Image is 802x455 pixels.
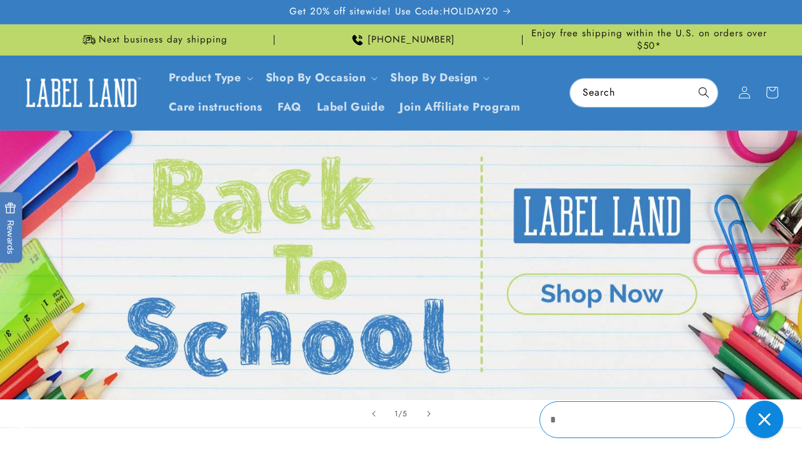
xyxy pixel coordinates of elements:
[14,69,149,117] a: Label Land
[161,92,270,122] a: Care instructions
[317,100,385,114] span: Label Guide
[360,400,388,427] button: Previous slide
[398,407,403,420] span: /
[99,34,228,46] span: Next business day shipping
[415,400,443,427] button: Next slide
[392,92,528,122] a: Join Affiliate Program
[368,34,455,46] span: [PHONE_NUMBER]
[539,396,789,442] iframe: Gorgias Floating Chat
[528,27,771,52] span: Enjoy free shipping within the U.S. on orders over $50*
[528,24,771,55] div: Announcement
[394,407,398,420] span: 1
[309,92,393,122] a: Label Guide
[399,100,520,114] span: Join Affiliate Program
[270,92,309,122] a: FAQ
[31,24,274,55] div: Announcement
[19,73,144,112] img: Label Land
[690,79,718,106] button: Search
[390,69,477,86] a: Shop By Design
[289,6,498,18] span: Get 20% off sitewide! Use Code:HOLIDAY20
[278,100,302,114] span: FAQ
[383,63,494,92] summary: Shop By Design
[403,407,408,420] span: 5
[169,100,263,114] span: Care instructions
[266,71,366,85] span: Shop By Occasion
[279,24,523,55] div: Announcement
[4,202,16,254] span: Rewards
[161,63,258,92] summary: Product Type
[169,69,241,86] a: Product Type
[258,63,383,92] summary: Shop By Occasion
